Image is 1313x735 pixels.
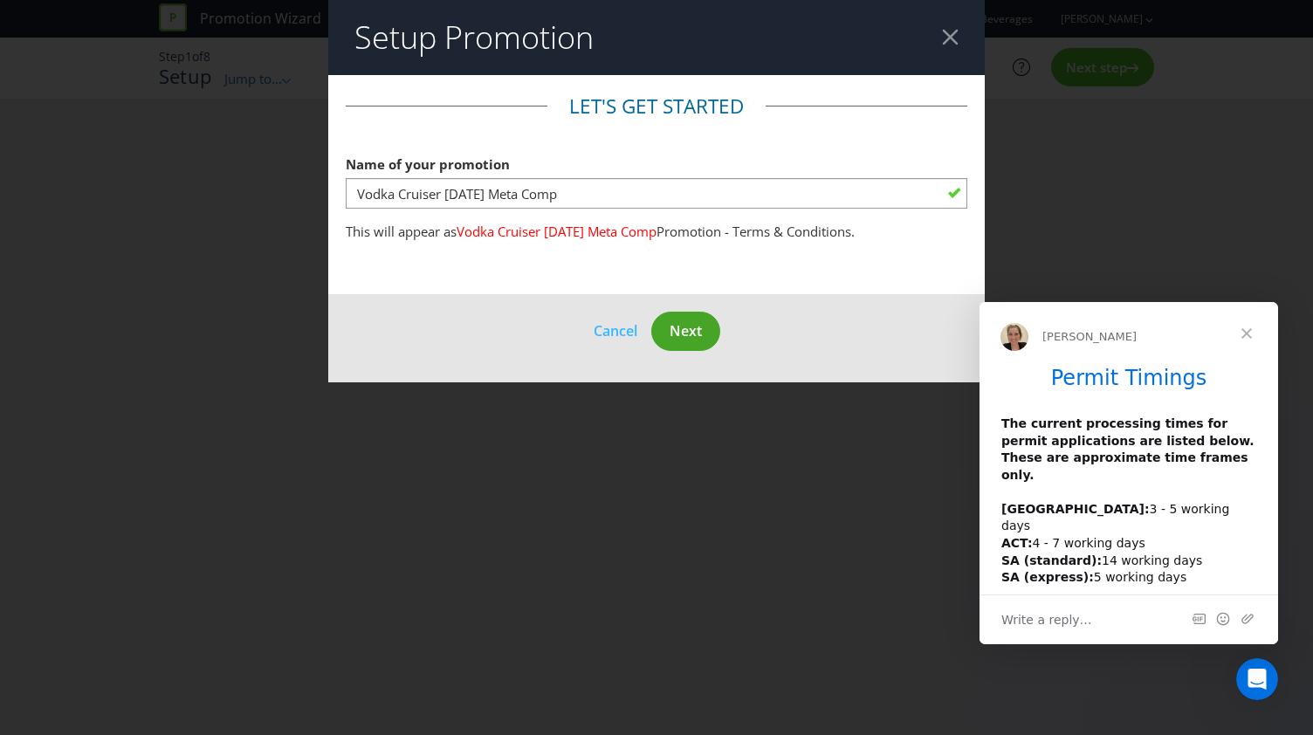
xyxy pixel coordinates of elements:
[346,155,510,173] span: Name of your promotion
[346,178,967,209] input: e.g. My Promotion
[457,223,656,240] span: Vodka Cruiser [DATE] Meta Comp
[593,319,638,342] button: Cancel
[547,93,766,120] legend: Let's get started
[354,20,594,55] h2: Setup Promotion
[656,223,855,240] span: Promotion - Terms & Conditions.
[1236,658,1278,700] iframe: Intercom live chat
[651,312,720,351] button: Next
[670,321,702,340] span: Next
[594,321,637,340] span: Cancel
[980,302,1278,644] iframe: Intercom live chat message
[346,223,457,240] span: This will appear as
